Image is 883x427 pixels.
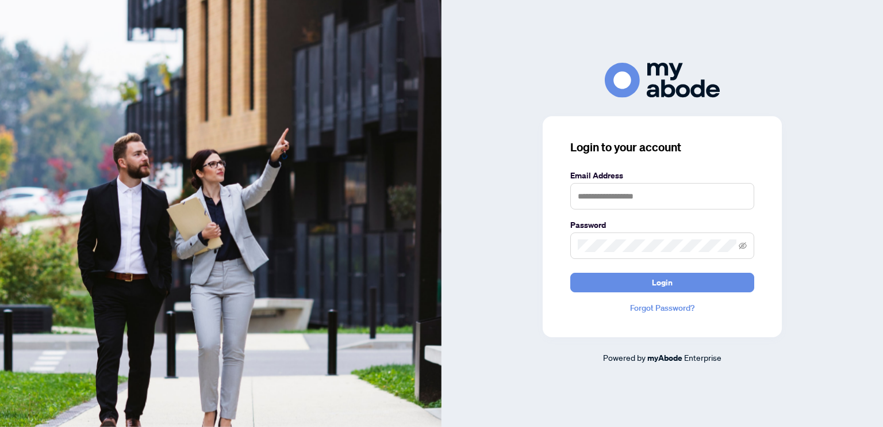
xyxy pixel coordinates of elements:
img: ma-logo [605,63,720,98]
label: Password [570,219,754,231]
button: Login [570,273,754,292]
a: myAbode [647,352,682,364]
h3: Login to your account [570,139,754,155]
span: eye-invisible [739,242,747,250]
a: Forgot Password? [570,302,754,314]
label: Email Address [570,169,754,182]
span: Powered by [603,352,646,363]
span: Login [652,273,673,292]
span: Enterprise [684,352,721,363]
